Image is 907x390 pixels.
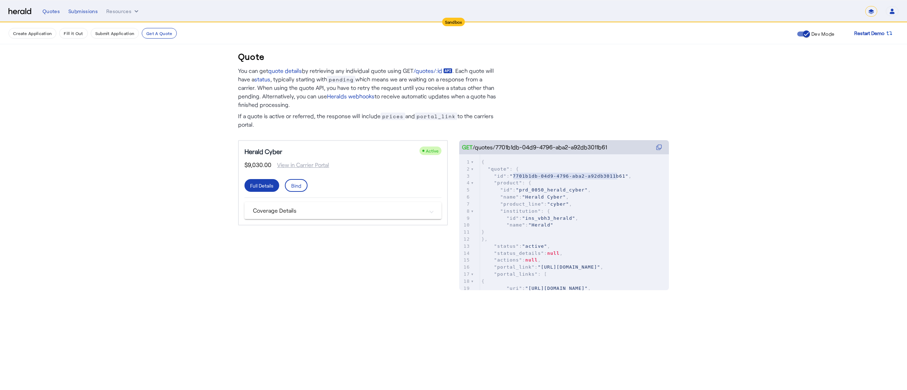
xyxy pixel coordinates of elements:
span: : , [481,201,572,207]
div: 4 [459,179,471,187]
span: } [481,229,485,235]
button: Submit Application [91,28,139,39]
div: 14 [459,250,471,257]
div: 2 [459,166,471,173]
span: null [525,257,538,263]
span: null [547,251,559,256]
div: 3 [459,173,471,180]
h5: Herald Cyber [244,147,282,156]
div: 15 [459,257,471,264]
span: : , [481,243,550,249]
span: : [481,222,553,228]
span: "ins_vbh3_herald" [522,216,575,221]
span: Active [426,148,439,153]
button: Create Application [9,28,56,39]
div: 1 [459,159,471,166]
span: "[URL][DOMAIN_NAME]" [538,264,601,270]
span: "product" [494,180,522,185]
span: "id" [500,187,513,193]
span: { [481,279,485,284]
div: 13 [459,243,471,250]
span: : , [481,216,579,221]
span: "status" [494,243,519,249]
span: portal_link [415,113,457,120]
span: Restart Demo [854,29,884,38]
span: pending [327,76,355,83]
p: You can get by retrieving any individual quote using GET . Each quote will have a , typically sta... [238,67,497,109]
button: Fill it Out [59,28,88,39]
span: "status_details" [494,251,544,256]
span: "cyber" [547,201,569,207]
div: 6 [459,194,471,201]
label: Dev Mode [810,30,834,38]
div: Sandbox [442,18,465,26]
span: "id" [494,173,506,179]
button: Full Details [244,179,279,192]
button: Bind [285,179,308,192]
div: 9 [459,215,471,222]
div: 12 [459,236,471,243]
span: "institution" [500,208,541,214]
img: Herald Logo [9,8,31,15]
div: Full Details [250,182,274,189]
span: : { [481,166,519,172]
span: : , [481,257,541,263]
div: 7 [459,201,471,208]
span: : , [481,251,563,256]
span: "[URL][DOMAIN_NAME]" [525,286,588,291]
button: Restart Demo [849,27,898,40]
span: "portal_links" [494,271,538,277]
div: Quotes [43,8,60,15]
span: "actions" [494,257,522,263]
div: 8 [459,208,471,215]
span: { [481,159,485,165]
span: prices [381,113,405,120]
mat-expansion-panel-header: Coverage Details [244,202,441,219]
span: "id" [507,216,519,221]
div: Submissions [68,8,98,15]
a: Heralds webhooks [327,92,374,101]
span: $9,030.00 [244,161,271,169]
div: Bind [291,182,301,189]
span: "7701b1db-04d9-4796-aba2-a92db3011b61" [509,173,628,179]
span: : , [481,194,569,200]
span: GET [462,143,473,151]
div: 5 [459,187,471,194]
a: status [254,75,270,84]
button: Resources dropdown menu [106,8,140,15]
span: "prd_0050_herald_cyber" [516,187,588,193]
div: 11 [459,229,471,236]
span: "name" [507,222,525,228]
div: 16 [459,264,471,271]
div: 18 [459,278,471,285]
p: If a quote is active or referred, the response will include and to the carriers portal. [238,109,497,129]
button: Get A Quote [142,28,177,39]
span: : , [481,264,603,270]
a: quote details [268,67,302,75]
span: "portal_link" [494,264,535,270]
span: "uri" [507,286,522,291]
span: : , [481,187,591,193]
span: "Herald" [528,222,553,228]
span: : [ [481,271,547,277]
span: "active" [522,243,547,249]
h3: Quote [238,51,264,62]
span: "name" [500,194,519,200]
a: /quotes/:id [413,67,452,75]
span: }, [481,236,488,242]
div: 10 [459,222,471,229]
span: : , [481,286,591,291]
mat-panel-title: Coverage Details [253,206,424,215]
span: "product_line" [500,201,544,207]
span: "Herald Cyber" [522,194,566,200]
span: "quote" [488,166,510,172]
span: : { [481,208,550,214]
div: 17 [459,271,471,278]
span: : { [481,180,531,185]
span: : , [481,173,632,179]
div: /quotes/7701b1db-04d9-4796-aba2-a92db3011b61 [462,143,607,151]
div: 19 [459,285,471,292]
span: View in Carrier Portal [271,161,329,169]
